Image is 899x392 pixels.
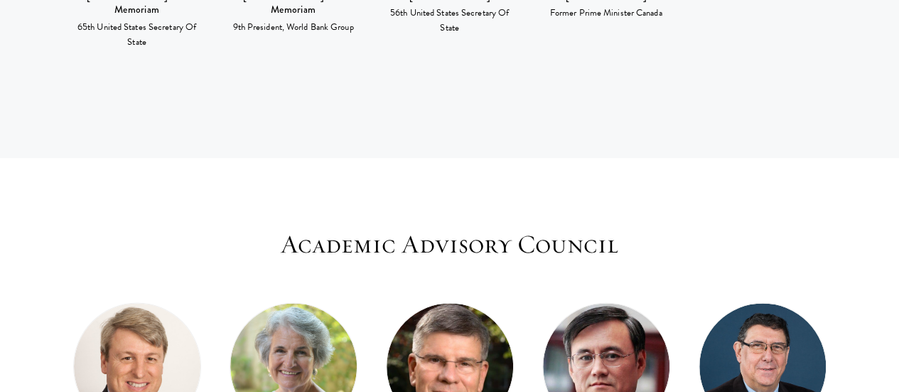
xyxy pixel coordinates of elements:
div: Former Prime Minister Canada [542,6,670,21]
div: 56th United States Secretary Of State [386,6,514,36]
div: 65th United States Secretary Of State [73,20,201,50]
h3: Academic Advisory Council [230,229,670,260]
div: 9th President, World Bank Group [230,20,357,35]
